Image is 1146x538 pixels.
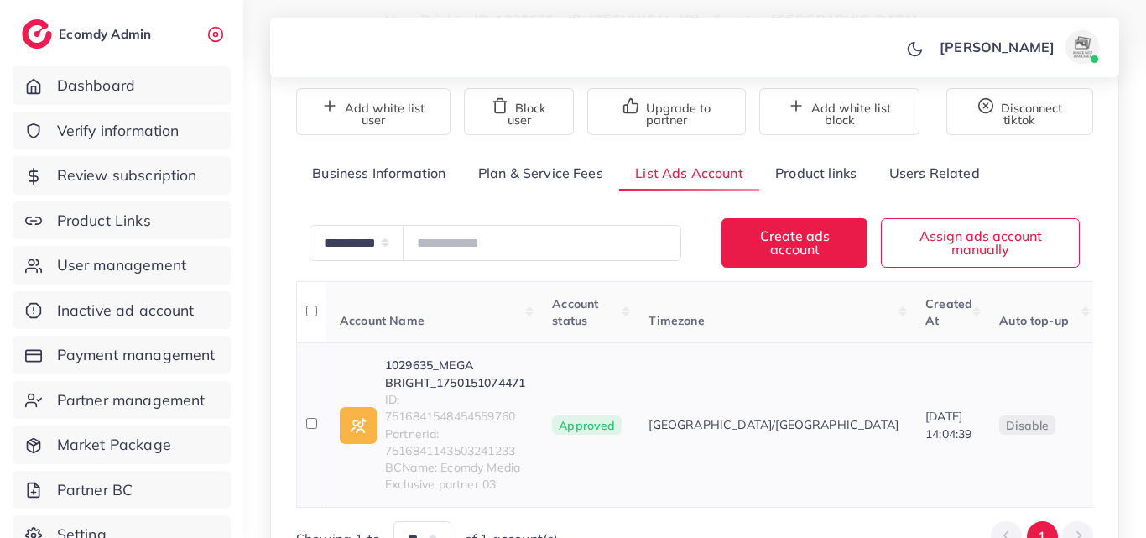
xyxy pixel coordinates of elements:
span: Inactive ad account [57,300,195,321]
a: logoEcomdy Admin [22,19,155,49]
a: Dashboard [13,66,231,105]
span: Product Links [57,210,151,232]
img: avatar [1065,30,1099,64]
span: Auto top-up [999,313,1069,328]
span: PartnerId: 7516841143503241233 [385,426,525,460]
span: [GEOGRAPHIC_DATA]/[GEOGRAPHIC_DATA] [649,416,899,433]
span: Review subscription [57,165,197,186]
span: Partner BC [57,479,133,501]
a: Product Links [13,201,231,240]
button: Block user [464,88,574,135]
span: [DATE] 14:04:39 [925,409,971,441]
a: Inactive ad account [13,291,231,330]
a: User management [13,246,231,285]
a: Plan & Service Fees [462,155,619,191]
a: [PERSON_NAME]avatar [930,30,1106,64]
button: Create ads account [721,218,867,268]
span: ID: 7516841548454559760 [385,391,525,426]
span: Approved [552,415,622,436]
span: Account Name [340,313,425,328]
span: Market Package [57,434,171,456]
a: 1029635_MEGA BRIGHT_1750151074471 [385,357,525,391]
a: Users Related [873,155,995,191]
a: Verify information [13,112,231,150]
img: ic-ad-info.7fc67b75.svg [340,407,377,444]
button: Upgrade to partner [587,88,746,135]
a: List Ads Account [619,155,759,191]
button: Add white list block [759,88,919,135]
img: logo [22,19,52,49]
p: [PERSON_NAME] [940,37,1055,57]
span: Timezone [649,313,704,328]
span: Payment management [57,344,216,366]
span: Verify information [57,120,180,142]
span: BCName: Ecomdy Media Exclusive partner 03 [385,459,525,494]
span: Partner management [57,389,206,411]
a: Review subscription [13,156,231,195]
a: Market Package [13,426,231,464]
a: Business Information [296,155,462,191]
button: Disconnect tiktok [946,88,1093,135]
h2: Ecomdy Admin [59,26,155,42]
a: Partner BC [13,471,231,509]
span: Account status [552,296,598,328]
button: Assign ads account manually [881,218,1080,268]
a: Payment management [13,336,231,374]
a: Partner management [13,381,231,420]
span: User management [57,254,186,276]
button: Add white list user [296,88,451,135]
span: Dashboard [57,75,135,97]
span: Created At [925,296,972,328]
a: Product links [759,155,873,191]
span: disable [1006,418,1049,433]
